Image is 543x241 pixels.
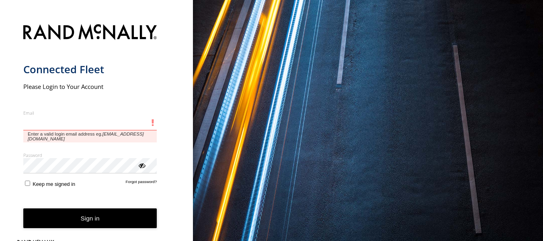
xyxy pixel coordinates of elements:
em: [EMAIL_ADDRESS][DOMAIN_NAME] [28,132,144,141]
button: Sign in [23,208,157,228]
label: Password [23,152,157,158]
span: Enter a valid login email address eg. [23,130,157,143]
div: ViewPassword [137,161,145,169]
form: main [23,19,170,241]
h2: Please Login to Your Account [23,82,157,91]
label: Email [23,110,157,116]
img: Rand McNally [23,23,157,43]
a: Forgot password? [126,179,157,187]
h1: Connected Fleet [23,63,157,76]
span: Keep me signed in [33,181,75,187]
input: Keep me signed in [25,181,30,186]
